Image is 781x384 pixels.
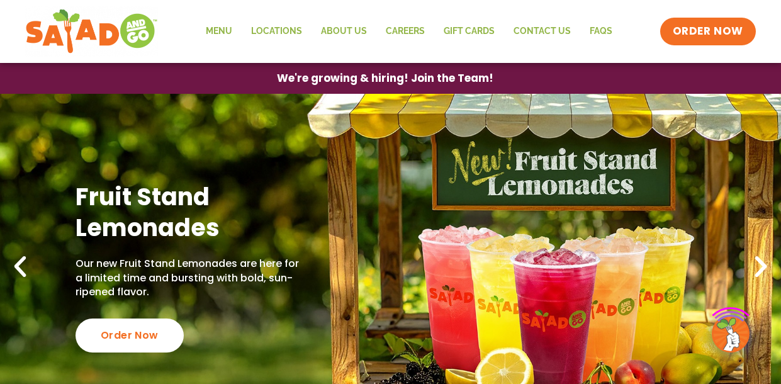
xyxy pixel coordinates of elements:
[6,253,34,281] div: Previous slide
[25,6,158,57] img: new-SAG-logo-768×292
[258,64,512,93] a: We're growing & hiring! Join the Team!
[76,257,308,299] p: Our new Fruit Stand Lemonades are here for a limited time and bursting with bold, sun-ripened fla...
[434,17,504,46] a: GIFT CARDS
[76,319,184,353] div: Order Now
[76,181,308,244] h2: Fruit Stand Lemonades
[673,24,743,39] span: ORDER NOW
[580,17,622,46] a: FAQs
[242,17,312,46] a: Locations
[312,17,376,46] a: About Us
[196,17,242,46] a: Menu
[196,17,622,46] nav: Menu
[504,17,580,46] a: Contact Us
[747,253,775,281] div: Next slide
[376,17,434,46] a: Careers
[277,73,493,84] span: We're growing & hiring! Join the Team!
[660,18,756,45] a: ORDER NOW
